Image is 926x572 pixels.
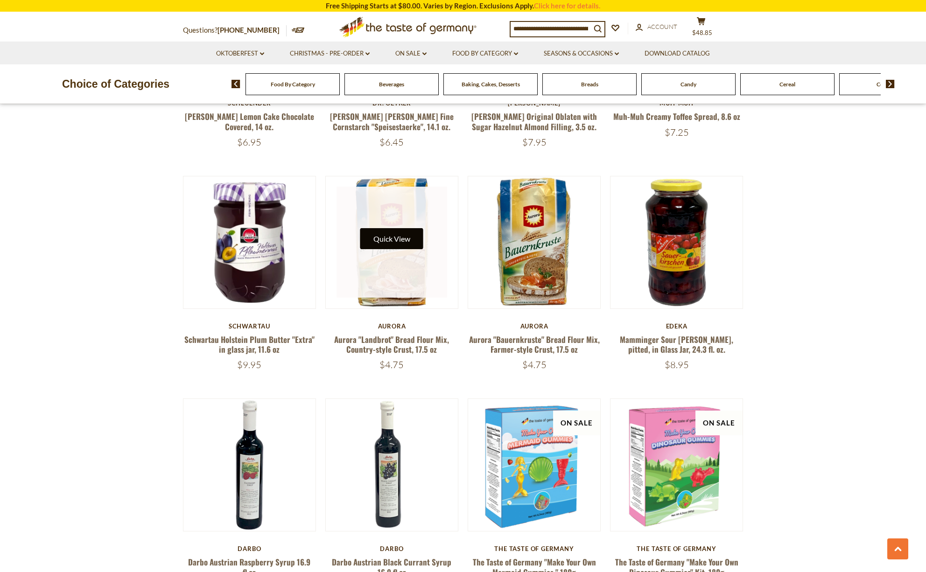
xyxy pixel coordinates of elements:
[647,23,677,30] span: Account
[183,322,316,330] div: Schwartau
[665,359,689,370] span: $8.95
[326,399,458,531] img: Darbo Austrian Black Currant Syrup 16.9 fl.oz
[217,26,280,34] a: [PHONE_NUMBER]
[468,399,600,531] img: The Taste of Germany "Make Your Own Mermaid Gummies," 180g
[395,49,427,59] a: On Sale
[379,81,404,88] a: Beverages
[613,111,740,122] a: Muh-Muh Creamy Toffee Spread, 8.6 oz
[680,81,696,88] a: Candy
[325,322,458,330] div: Aurora
[468,176,600,308] img: Aurora "Bauernkruste" Bread Flour Mix, Farmer-style Crust, 17.5 oz
[183,545,316,552] div: Darbo
[334,334,449,355] a: Aurora "Landbrot" Bread Flour Mix, Country-style Crust, 17.5 oz
[620,334,733,355] a: Mamminger Sour [PERSON_NAME], pitted, in Glass Jar, 24.3 fl. oz.
[237,136,261,148] span: $6.95
[183,176,316,308] img: Schwartau Holstein Plum Butter "Extra" in glass jar, 11.6 oz
[216,49,264,59] a: Oktoberfest
[544,49,619,59] a: Seasons & Occasions
[360,228,423,249] button: Quick View
[330,111,454,132] a: [PERSON_NAME] [PERSON_NAME] Fine Cornstarch "Speisestaerke", 14.1 oz.
[522,136,547,148] span: $7.95
[462,81,520,88] a: Baking, Cakes, Desserts
[877,81,897,88] a: Cookies
[610,399,743,531] img: The Taste of Germany "Make Your Own Dinosaur Gummies" Kit, 180g
[471,111,597,132] a: [PERSON_NAME] Original Oblaten with Sugar Hazelnut Almond Filling, 3.5 oz.
[290,49,370,59] a: Christmas - PRE-ORDER
[779,81,795,88] a: Cereal
[185,111,314,132] a: [PERSON_NAME] Lemon Cake Chocolate Covered, 14 oz.
[610,176,743,308] img: Mamminger Sour Morello Cherries, pitted, in Glass Jar, 24.3 fl. oz.
[468,545,601,552] div: The Taste of Germany
[326,176,458,308] img: Aurora "Landbrot" Bread Flour Mix, Country-style Crust, 17.5 oz
[183,24,287,36] p: Questions?
[522,359,547,370] span: $4.75
[452,49,518,59] a: Food By Category
[325,545,458,552] div: Darbo
[237,359,261,370] span: $9.95
[379,136,404,148] span: $6.45
[468,322,601,330] div: Aurora
[645,49,710,59] a: Download Catalog
[231,80,240,88] img: previous arrow
[886,80,895,88] img: next arrow
[636,22,677,32] a: Account
[469,334,600,355] a: Aurora "Bauernkruste" Bread Flour Mix, Farmer-style Crust, 17.5 oz
[610,322,743,330] div: Edeka
[665,126,689,138] span: $7.25
[184,334,315,355] a: Schwartau Holstein Plum Butter "Extra" in glass jar, 11.6 oz
[183,399,316,531] img: Darbo Austrian Raspberry Syrup 16.9 fl.oz
[581,81,598,88] a: Breads
[610,545,743,552] div: The Taste of Germany
[692,29,712,36] span: $48.85
[687,17,715,40] button: $48.85
[379,359,404,370] span: $4.75
[534,1,600,10] a: Click here for details.
[271,81,315,88] a: Food By Category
